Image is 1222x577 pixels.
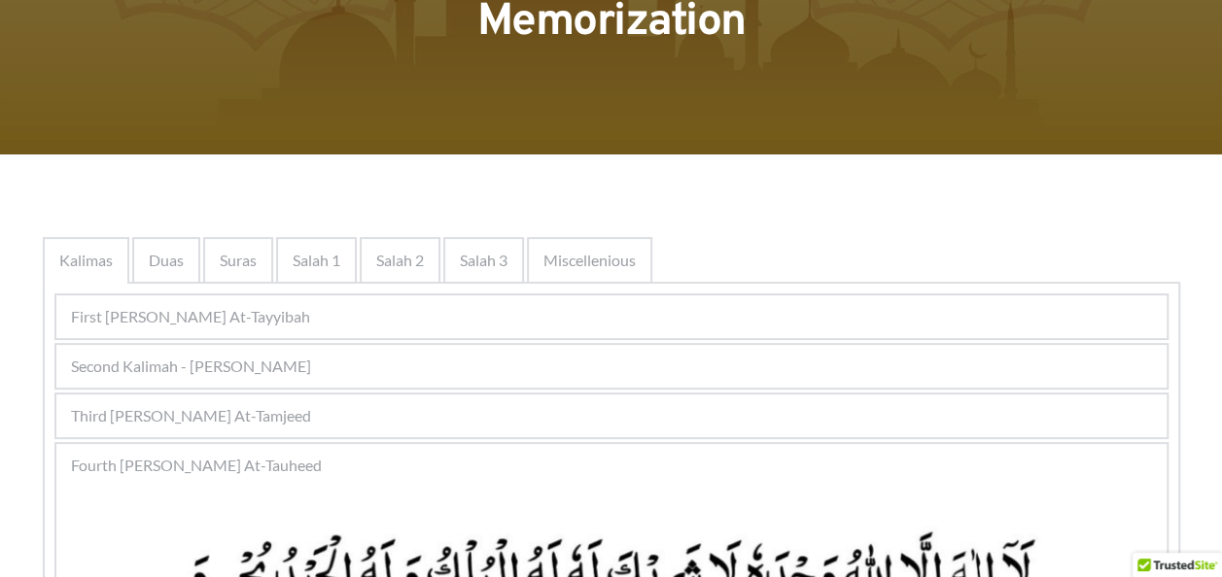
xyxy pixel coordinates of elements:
span: First [PERSON_NAME] At-Tayyibah [71,305,310,328]
span: Salah 1 [293,249,340,272]
span: Suras [220,249,257,272]
span: Kalimas [59,249,113,272]
span: Fourth [PERSON_NAME] At-Tauheed [71,454,322,477]
span: Salah 3 [460,249,507,272]
span: Second Kalimah - [PERSON_NAME] [71,355,311,378]
span: Miscellenious [543,249,636,272]
span: Salah 2 [376,249,424,272]
span: Duas [149,249,184,272]
span: Third [PERSON_NAME] At-Tamjeed [71,404,311,427]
